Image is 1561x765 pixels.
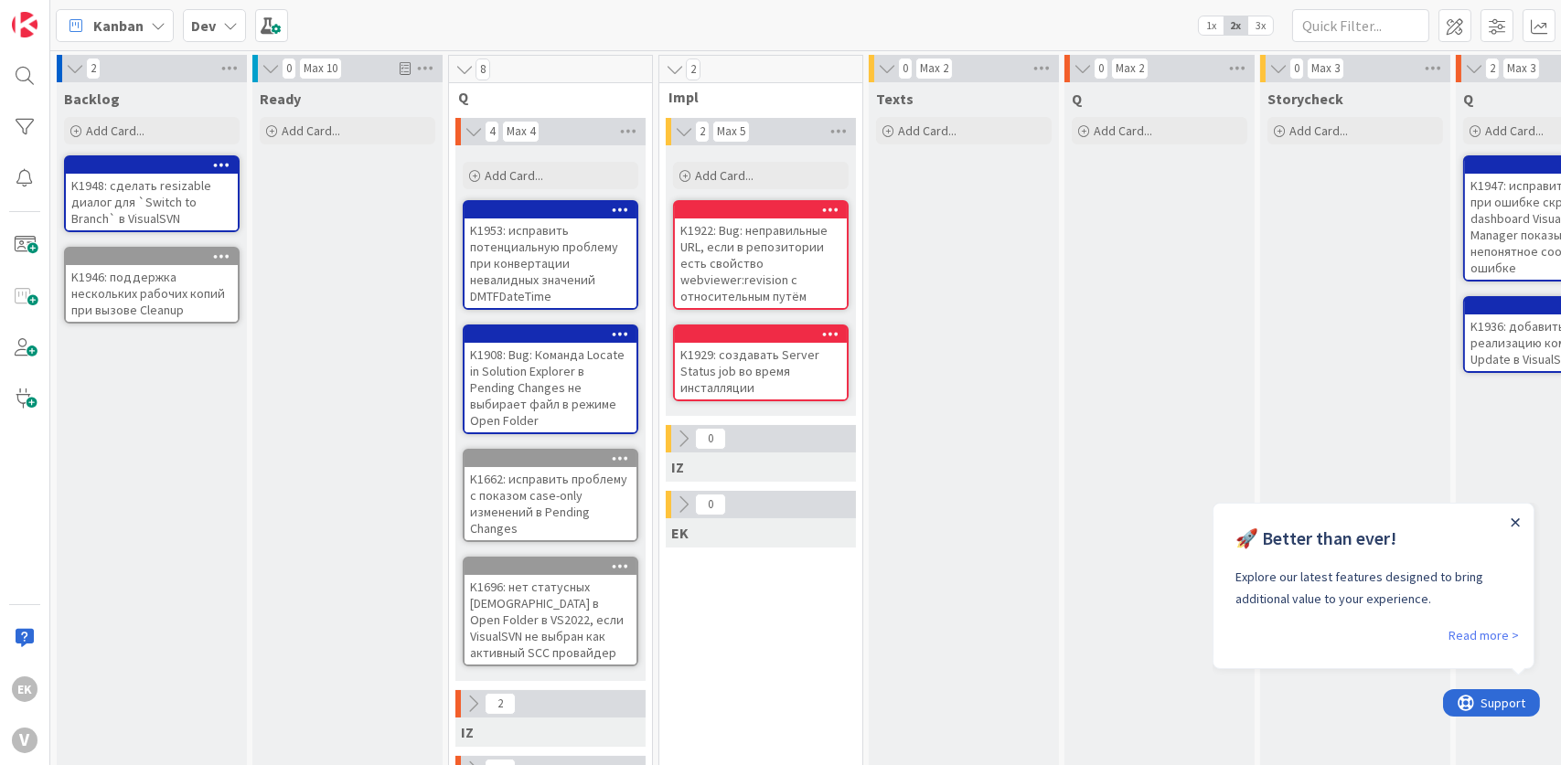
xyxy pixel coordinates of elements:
div: EK [12,676,37,702]
span: Add Card... [86,122,144,139]
span: Storycheck [1267,90,1343,108]
span: Q [458,88,629,106]
div: K1662: исправить проблему с показом case-only изменений в Pending Changes [465,467,636,540]
a: K1662: исправить проблему с показом case-only изменений в Pending Changes [463,449,638,542]
span: Backlog [64,90,120,108]
div: Max 2 [920,64,948,73]
div: Max 3 [1507,64,1535,73]
span: Add Card... [1094,122,1152,139]
div: Max 5 [717,127,745,136]
span: 8 [476,58,490,80]
input: Quick Filter... [1292,9,1429,42]
div: V [12,728,37,753]
div: K1948: сделать resizable диалог для `Switch to Branch` в VisualSVN [66,174,238,230]
div: K1908: Bug: Команда Locate in Solution Explorer в Pending Changes не выбирает файл в режиме Open ... [465,343,636,432]
div: K1662: исправить проблему с показом case-only изменений в Pending Changes [465,451,636,540]
span: Support [38,3,83,25]
span: Impl [668,88,839,106]
div: K1929: создавать Server Status job во время инсталляции [675,326,847,399]
span: Texts [876,90,914,108]
div: K1946: поддержка нескольких рабочих копий при вызове Cleanup [66,265,238,322]
b: Dev [191,16,216,35]
div: K1953: исправить потенциальную проблему при конвертации невалидных значений DMTFDateTime [465,202,636,308]
span: 2 [686,58,700,80]
span: Q [1463,90,1473,108]
a: K1922: Bug: неправильные URL, если в репозитории есть свойство webviewer:revision с относительным... [673,200,849,310]
div: K1929: создавать Server Status job во время инсталляции [675,343,847,399]
a: K1908: Bug: Команда Locate in Solution Explorer в Pending Changes не выбирает файл в режиме Open ... [463,324,638,434]
a: K1948: сделать resizable диалог для `Switch to Branch` в VisualSVN [64,155,240,232]
span: Add Card... [485,167,543,184]
a: K1946: поддержка нескольких рабочих копий при вызове Cleanup [64,247,240,324]
span: Kanban [93,15,144,37]
div: Max 2 [1116,64,1144,73]
span: Add Card... [1289,122,1348,139]
span: 1x [1199,16,1224,35]
span: Ready [260,90,301,108]
div: K1953: исправить потенциальную проблему при конвертации невалидных значений DMTFDateTime [465,218,636,308]
span: 0 [1094,58,1108,80]
iframe: UserGuiding Product Updates RC Tooltip [1213,503,1540,676]
span: IZ [461,723,474,741]
span: 2 [485,693,516,715]
span: Add Card... [695,167,754,184]
span: Add Card... [898,122,957,139]
div: K1696: нет статусных [DEMOGRAPHIC_DATA] в Open Folder в VS2022, если VisualSVN не выбран как акти... [465,558,636,664]
div: Max 4 [507,127,535,136]
span: 0 [282,58,296,80]
span: EK [671,524,689,542]
span: 3x [1248,16,1273,35]
div: K1908: Bug: Команда Locate in Solution Explorer в Pending Changes не выбирает файл в режиме Open ... [465,326,636,432]
a: K1696: нет статусных [DEMOGRAPHIC_DATA] в Open Folder в VS2022, если VisualSVN не выбран как акти... [463,557,638,666]
div: K1696: нет статусных [DEMOGRAPHIC_DATA] в Open Folder в VS2022, если VisualSVN не выбран как акти... [465,575,636,664]
span: 0 [1289,58,1304,80]
span: 2 [1485,58,1500,80]
div: K1922: Bug: неправильные URL, если в репозитории есть свойство webviewer:revision с относительным... [675,202,847,308]
span: 4 [485,121,499,143]
div: K1948: сделать resizable диалог для `Switch to Branch` в VisualSVN [66,157,238,230]
span: 0 [695,428,726,450]
span: 2 [86,58,101,80]
span: 2 [695,121,710,143]
div: Max 3 [1311,64,1340,73]
span: Add Card... [1485,122,1544,139]
div: K1946: поддержка нескольких рабочих копий при вызове Cleanup [66,249,238,322]
span: 2x [1224,16,1248,35]
span: Q [1072,90,1082,108]
span: Add Card... [282,122,340,139]
span: 0 [898,58,913,80]
a: K1953: исправить потенциальную проблему при конвертации невалидных значений DMTFDateTime [463,200,638,310]
div: K1922: Bug: неправильные URL, если в репозитории есть свойство webviewer:revision с относительным... [675,218,847,308]
a: K1929: создавать Server Status job во время инсталляции [673,324,849,401]
span: 0 [695,494,726,515]
div: Max 10 [304,64,337,73]
span: IZ [671,458,684,476]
